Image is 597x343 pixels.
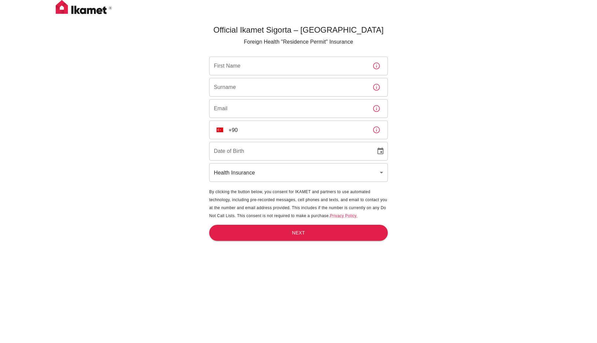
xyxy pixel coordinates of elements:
p: Foreign Health "Residence Permit" Insurance [209,38,388,46]
button: Choose date [374,145,387,158]
button: Next [209,225,388,241]
button: Select country [214,124,226,136]
a: Privacy Policy. [330,213,357,218]
img: unknown [217,128,223,132]
h5: Official Ikamet Sigorta – [GEOGRAPHIC_DATA] [209,25,388,35]
span: By clicking the button below, you consent for IKAMET and partners to use automated technology, in... [209,189,387,218]
div: Health Insurance [209,163,388,182]
input: DD/MM/YYYY [209,142,371,161]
